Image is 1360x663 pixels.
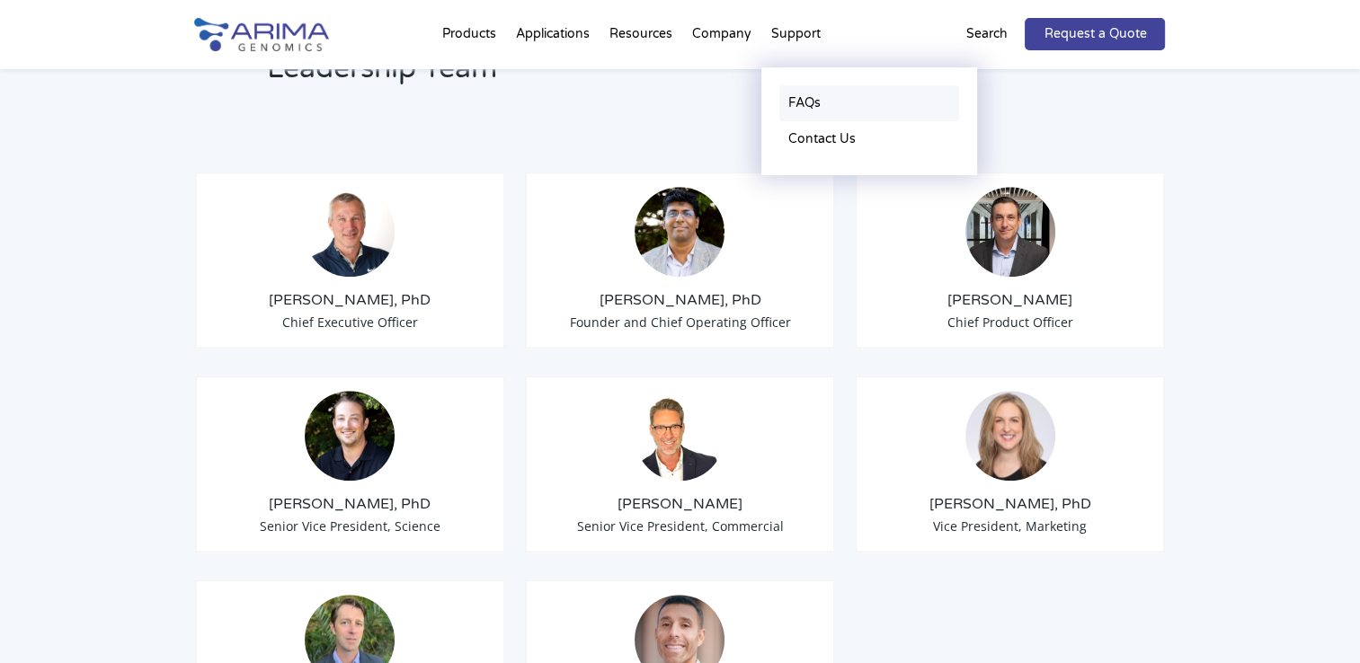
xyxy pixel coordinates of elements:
img: 19364919-cf75-45a2-a608-1b8b29f8b955.jpg [965,391,1055,481]
span: Senior Vice President, Science [260,517,440,535]
img: David-Duvall-Headshot.jpg [635,391,724,481]
span: Senior Vice President, Commercial [576,517,783,535]
img: Arima-Genomics-logo [194,18,329,51]
h2: Leadership Team [267,49,910,102]
h3: [PERSON_NAME], PhD [540,290,821,310]
img: Sid-Selvaraj_Arima-Genomics.png [635,187,724,277]
img: Tom-Willis.jpg [305,187,395,277]
p: Search [965,22,1007,46]
a: Contact Us [779,121,959,157]
span: Founder and Chief Operating Officer [569,314,790,331]
span: Chief Product Officer [947,314,1073,331]
span: Vice President, Marketing [933,517,1087,535]
h3: [PERSON_NAME], PhD [210,494,491,514]
h3: [PERSON_NAME], PhD [210,290,491,310]
a: Request a Quote [1025,18,1165,50]
img: Anthony-Schmitt_Arima-Genomics.png [305,391,395,481]
a: FAQs [779,85,959,121]
h3: [PERSON_NAME] [870,290,1151,310]
h3: [PERSON_NAME] [540,494,821,514]
img: Chris-Roberts.jpg [965,187,1055,277]
h3: [PERSON_NAME], PhD [870,494,1151,514]
span: Chief Executive Officer [282,314,418,331]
